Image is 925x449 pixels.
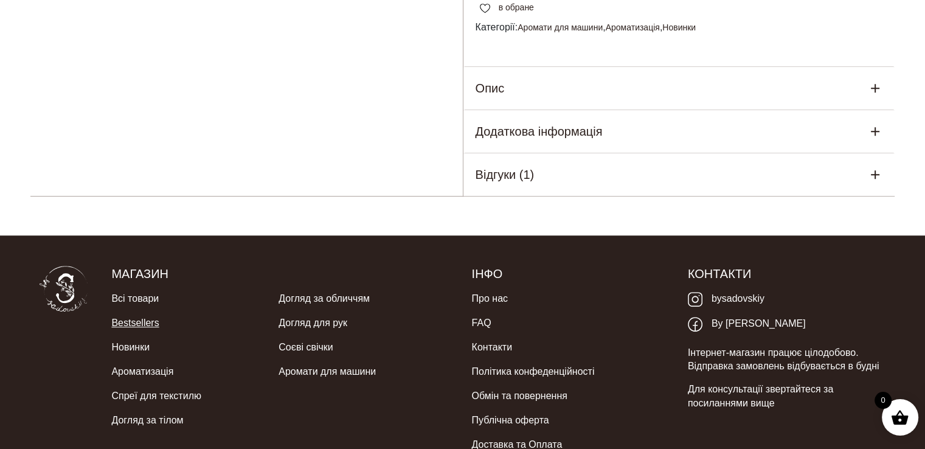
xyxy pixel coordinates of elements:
[471,335,512,360] a: Контакти
[471,384,567,408] a: Обмін та повернення
[471,287,507,311] a: Про нас
[476,20,883,35] span: Категорії: , ,
[111,311,159,335] a: Bestsellers
[688,346,885,374] p: Інтернет-магазин працює цілодобово. Відправка замовлень відбувається в будні
[279,335,333,360] a: Соєві свічки
[471,360,594,384] a: Політика конфеденційності
[662,23,696,32] a: Новинки
[518,23,603,32] a: Аромати для машини
[111,408,183,433] a: Догляд за тілом
[111,266,453,282] h5: Магазин
[606,23,660,32] a: Ароматизація
[111,384,201,408] a: Спреї для текстилю
[688,383,885,410] p: Для консультації звертайтеся за посиланнями вище
[471,266,669,282] h5: Інфо
[279,360,376,384] a: Аромати для машини
[471,311,491,335] a: FAQ
[688,287,764,312] a: bysadovskiy
[111,335,150,360] a: Новинки
[875,392,892,409] span: 0
[688,266,885,282] h5: Контакти
[476,165,535,184] h5: Відгуки (1)
[471,408,549,433] a: Публічна оферта
[111,287,159,311] a: Всі товари
[476,79,505,97] h5: Опис
[279,287,370,311] a: Догляд за обличчям
[476,1,538,14] a: в обране
[279,311,347,335] a: Догляд для рук
[111,360,173,384] a: Ароматизація
[480,4,490,13] img: unfavourite.svg
[499,1,534,14] span: в обране
[476,122,603,141] h5: Додаткова інформація
[688,312,806,336] a: By [PERSON_NAME]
